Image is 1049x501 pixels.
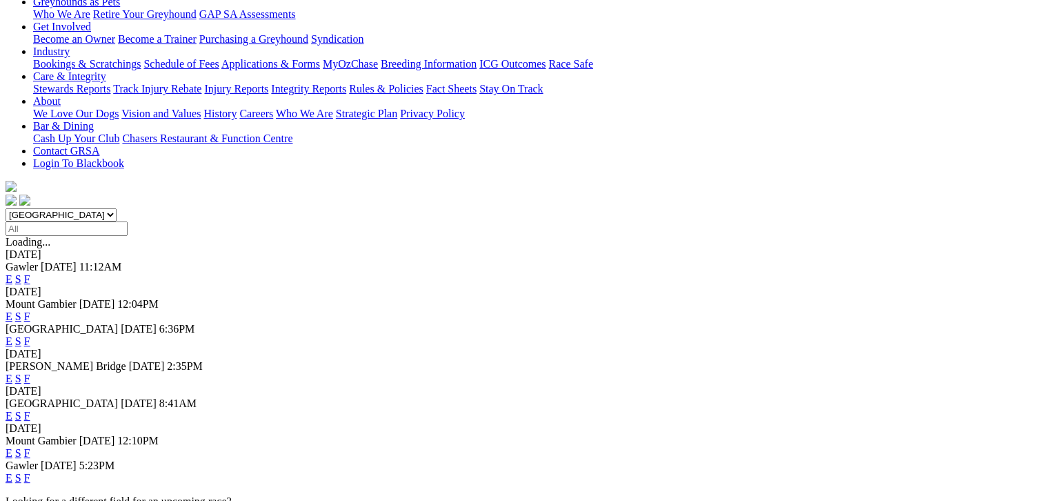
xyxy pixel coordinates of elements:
a: Rules & Policies [349,83,423,95]
span: [DATE] [129,360,165,372]
span: [DATE] [121,323,157,335]
a: E [6,472,12,484]
a: E [6,373,12,384]
img: logo-grsa-white.png [6,181,17,192]
a: Login To Blackbook [33,157,124,169]
span: 12:10PM [117,435,159,446]
a: About [33,95,61,107]
a: Who We Are [33,8,90,20]
a: Who We Are [276,108,333,119]
div: Get Involved [33,33,1043,46]
div: Bar & Dining [33,132,1043,145]
a: S [15,447,21,459]
span: [GEOGRAPHIC_DATA] [6,323,118,335]
span: [DATE] [79,298,115,310]
div: Greyhounds as Pets [33,8,1043,21]
a: Integrity Reports [271,83,346,95]
a: MyOzChase [323,58,378,70]
div: About [33,108,1043,120]
a: S [15,273,21,285]
span: 11:12AM [79,261,122,273]
a: F [24,447,30,459]
a: Industry [33,46,70,57]
span: Gawler [6,261,38,273]
a: GAP SA Assessments [199,8,296,20]
a: E [6,447,12,459]
span: 5:23PM [79,460,115,471]
a: Careers [239,108,273,119]
a: We Love Our Dogs [33,108,119,119]
a: F [24,373,30,384]
span: Mount Gambier [6,435,77,446]
span: 2:35PM [167,360,203,372]
a: Become an Owner [33,33,115,45]
a: F [24,472,30,484]
a: E [6,273,12,285]
a: History [203,108,237,119]
a: E [6,410,12,422]
a: Strategic Plan [336,108,397,119]
a: Syndication [311,33,363,45]
a: Schedule of Fees [143,58,219,70]
img: facebook.svg [6,195,17,206]
a: Purchasing a Greyhound [199,33,308,45]
a: F [24,273,30,285]
div: [DATE] [6,385,1043,397]
span: [DATE] [79,435,115,446]
span: Mount Gambier [6,298,77,310]
span: [DATE] [41,261,77,273]
a: E [6,311,12,322]
span: [GEOGRAPHIC_DATA] [6,397,118,409]
div: [DATE] [6,248,1043,261]
a: Get Involved [33,21,91,32]
a: Race Safe [548,58,592,70]
a: Applications & Forms [221,58,320,70]
div: Care & Integrity [33,83,1043,95]
a: ICG Outcomes [479,58,546,70]
a: Stay On Track [479,83,543,95]
a: Vision and Values [121,108,201,119]
span: [DATE] [41,460,77,471]
span: 12:04PM [117,298,159,310]
a: Stewards Reports [33,83,110,95]
a: Track Injury Rebate [113,83,201,95]
a: Contact GRSA [33,145,99,157]
span: 8:41AM [159,397,197,409]
a: Privacy Policy [400,108,465,119]
a: Bookings & Scratchings [33,58,141,70]
div: [DATE] [6,348,1043,360]
span: [DATE] [121,397,157,409]
a: S [15,472,21,484]
span: [PERSON_NAME] Bridge [6,360,126,372]
a: S [15,311,21,322]
span: Gawler [6,460,38,471]
input: Select date [6,222,128,236]
a: Care & Integrity [33,70,106,82]
a: Chasers Restaurant & Function Centre [122,132,292,144]
div: Industry [33,58,1043,70]
a: Injury Reports [204,83,268,95]
a: Become a Trainer [118,33,197,45]
a: Retire Your Greyhound [93,8,197,20]
a: F [24,311,30,322]
a: S [15,335,21,347]
div: [DATE] [6,286,1043,298]
a: S [15,373,21,384]
img: twitter.svg [19,195,30,206]
a: F [24,410,30,422]
span: 6:36PM [159,323,195,335]
div: [DATE] [6,422,1043,435]
a: Bar & Dining [33,120,94,132]
a: E [6,335,12,347]
a: Fact Sheets [426,83,477,95]
a: F [24,335,30,347]
a: S [15,410,21,422]
a: Breeding Information [381,58,477,70]
span: Loading... [6,236,50,248]
a: Cash Up Your Club [33,132,119,144]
